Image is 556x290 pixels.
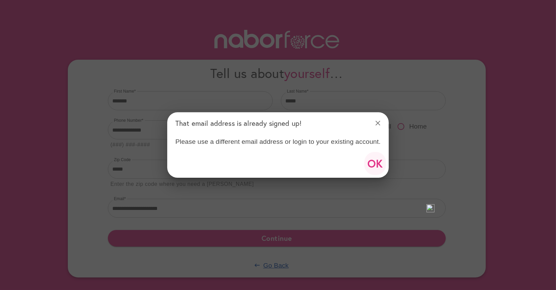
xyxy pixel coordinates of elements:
button: close [370,115,386,131]
img: npw-badge-icon-locked.svg [426,204,435,212]
span: OK [367,154,383,173]
div: Please use a different email address or login to your existing account. [167,134,389,149]
button: OK [364,152,386,175]
h6: That email address is already signed up! [175,118,381,129]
